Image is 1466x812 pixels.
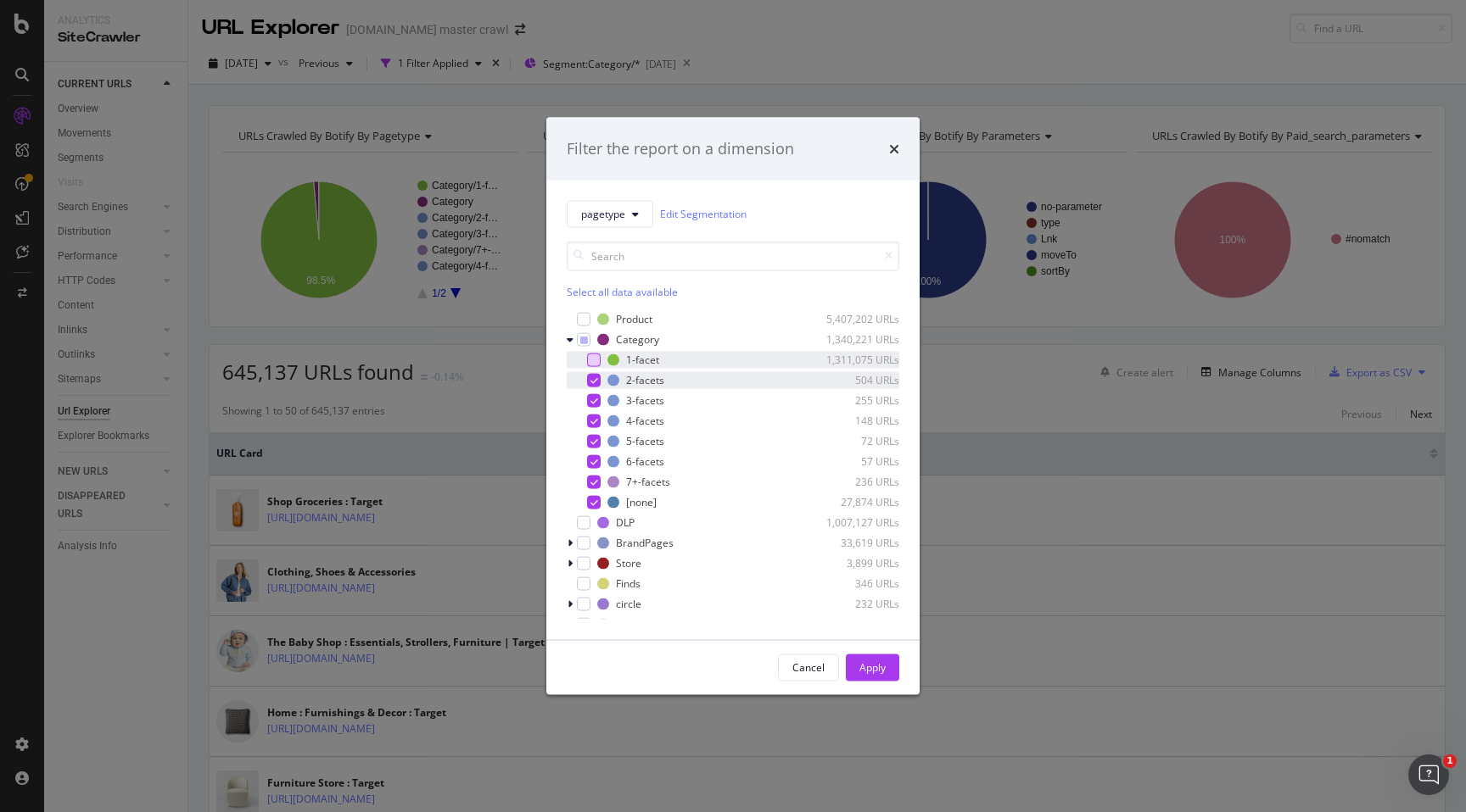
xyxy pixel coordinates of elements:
button: Cancel [778,653,839,681]
button: pagetype [567,200,653,227]
div: 7+-facets [626,475,670,489]
button: Apply [846,653,899,681]
div: Finds [616,576,641,591]
a: Edit Segmentation [660,205,747,223]
div: 148 URLs [816,414,899,428]
div: BrandPages [616,536,674,550]
div: Filter the report on a dimension [567,138,794,160]
span: pagetype [581,207,625,221]
div: 72 URLs [816,434,899,448]
div: Cancel [792,660,825,675]
div: 1,311,075 URLs [816,353,899,367]
span: 1 [1443,754,1457,768]
div: DLP [616,515,635,530]
div: 232 URLs [816,597,899,611]
div: times [889,138,899,160]
div: undefined [616,617,663,631]
div: Select all data available [567,284,899,298]
div: 346 URLs [816,576,899,591]
div: Category [616,332,659,347]
div: 4-facets [626,414,664,428]
div: 5-facets [626,434,664,448]
div: Apply [859,660,886,675]
div: [none] [626,495,657,509]
div: 27,874 URLs [816,495,899,509]
div: 3,899 URLs [816,556,899,570]
div: 111 URLs [816,617,899,631]
div: 33,619 URLs [816,536,899,550]
div: circle [616,597,641,611]
div: 504 URLs [816,373,899,387]
div: modal [546,118,920,695]
div: 57 URLs [816,454,899,469]
iframe: Intercom live chat [1408,754,1449,795]
div: Store [616,556,641,570]
div: 1,340,221 URLs [816,332,899,347]
div: 3-facets [626,393,664,408]
div: 255 URLs [816,393,899,408]
div: 1,007,127 URLs [816,515,899,530]
div: Product [616,312,652,326]
div: 5,407,202 URLs [816,312,899,326]
div: 2-facets [626,373,664,387]
div: 6-facets [626,454,664,469]
div: 236 URLs [816,475,899,489]
input: Search [567,241,899,270]
div: 1-facet [626,353,659,367]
